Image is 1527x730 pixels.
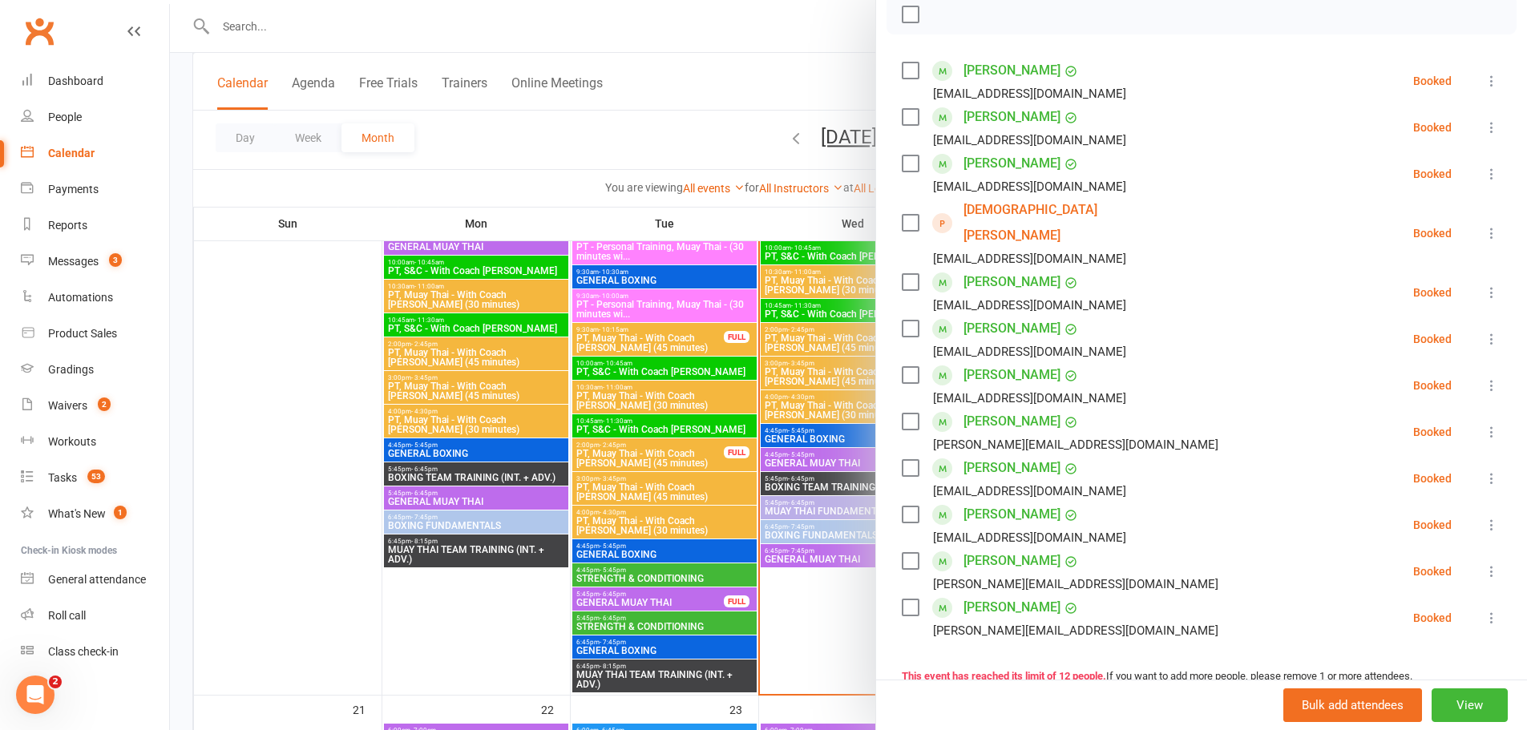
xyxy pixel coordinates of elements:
[21,634,169,670] a: Class kiosk mode
[48,183,99,196] div: Payments
[933,130,1126,151] div: [EMAIL_ADDRESS][DOMAIN_NAME]
[21,388,169,424] a: Waivers 2
[21,424,169,460] a: Workouts
[1413,122,1452,133] div: Booked
[16,676,55,714] iframe: Intercom live chat
[933,527,1126,548] div: [EMAIL_ADDRESS][DOMAIN_NAME]
[1413,168,1452,179] div: Booked
[109,253,122,267] span: 3
[19,11,59,51] a: Clubworx
[49,676,62,688] span: 2
[1413,566,1452,577] div: Booked
[963,151,1060,176] a: [PERSON_NAME]
[1432,688,1508,722] button: View
[963,362,1060,388] a: [PERSON_NAME]
[933,341,1126,362] div: [EMAIL_ADDRESS][DOMAIN_NAME]
[48,507,106,520] div: What's New
[21,598,169,634] a: Roll call
[1413,473,1452,484] div: Booked
[48,573,146,586] div: General attendance
[963,455,1060,481] a: [PERSON_NAME]
[21,562,169,598] a: General attendance kiosk mode
[21,208,169,244] a: Reports
[933,434,1218,455] div: [PERSON_NAME][EMAIL_ADDRESS][DOMAIN_NAME]
[902,670,1106,682] strong: This event has reached its limit of 12 people.
[21,352,169,388] a: Gradings
[963,197,1148,248] a: [DEMOGRAPHIC_DATA][PERSON_NAME]
[963,316,1060,341] a: [PERSON_NAME]
[21,280,169,316] a: Automations
[21,171,169,208] a: Payments
[21,135,169,171] a: Calendar
[902,668,1501,685] div: If you want to add more people, please remove 1 or more attendees.
[933,574,1218,595] div: [PERSON_NAME][EMAIL_ADDRESS][DOMAIN_NAME]
[48,219,87,232] div: Reports
[1413,612,1452,623] div: Booked
[48,327,117,340] div: Product Sales
[1413,333,1452,345] div: Booked
[21,460,169,496] a: Tasks 53
[21,496,169,532] a: What's New1
[1283,688,1422,722] button: Bulk add attendees
[963,502,1060,527] a: [PERSON_NAME]
[963,595,1060,620] a: [PERSON_NAME]
[48,291,113,304] div: Automations
[933,481,1126,502] div: [EMAIL_ADDRESS][DOMAIN_NAME]
[933,388,1126,409] div: [EMAIL_ADDRESS][DOMAIN_NAME]
[114,506,127,519] span: 1
[21,99,169,135] a: People
[21,316,169,352] a: Product Sales
[87,470,105,483] span: 53
[933,295,1126,316] div: [EMAIL_ADDRESS][DOMAIN_NAME]
[1413,426,1452,438] div: Booked
[48,363,94,376] div: Gradings
[963,104,1060,130] a: [PERSON_NAME]
[1413,228,1452,239] div: Booked
[48,255,99,268] div: Messages
[98,397,111,411] span: 2
[1413,519,1452,530] div: Booked
[48,435,96,448] div: Workouts
[933,620,1218,641] div: [PERSON_NAME][EMAIL_ADDRESS][DOMAIN_NAME]
[48,75,103,87] div: Dashboard
[933,248,1126,269] div: [EMAIL_ADDRESS][DOMAIN_NAME]
[48,609,86,622] div: Roll call
[48,645,119,658] div: Class check-in
[963,409,1060,434] a: [PERSON_NAME]
[48,147,95,159] div: Calendar
[48,399,87,412] div: Waivers
[21,63,169,99] a: Dashboard
[933,176,1126,197] div: [EMAIL_ADDRESS][DOMAIN_NAME]
[933,83,1126,104] div: [EMAIL_ADDRESS][DOMAIN_NAME]
[963,269,1060,295] a: [PERSON_NAME]
[1413,287,1452,298] div: Booked
[48,471,77,484] div: Tasks
[963,548,1060,574] a: [PERSON_NAME]
[48,111,82,123] div: People
[963,58,1060,83] a: [PERSON_NAME]
[1413,75,1452,87] div: Booked
[1413,380,1452,391] div: Booked
[21,244,169,280] a: Messages 3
